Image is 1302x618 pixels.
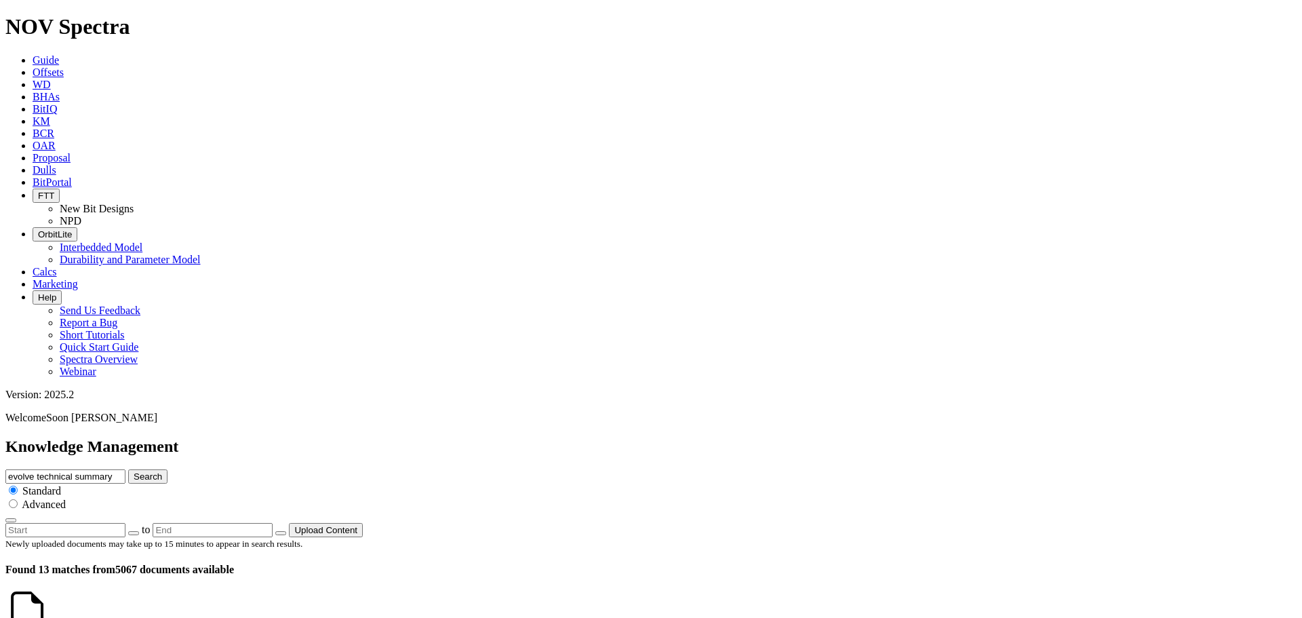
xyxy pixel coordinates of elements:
a: BitPortal [33,176,72,188]
a: Quick Start Guide [60,341,138,353]
a: Dulls [33,164,56,176]
a: Guide [33,54,59,66]
h4: 5067 documents available [5,564,1297,576]
input: End [153,523,273,537]
div: Version: 2025.2 [5,389,1297,401]
a: BCR [33,128,54,139]
a: Send Us Feedback [60,305,140,316]
h1: NOV Spectra [5,14,1297,39]
span: Found 13 matches from [5,564,115,575]
a: Webinar [60,366,96,377]
span: Soon [PERSON_NAME] [46,412,157,423]
a: Proposal [33,152,71,163]
a: New Bit Designs [60,203,134,214]
button: Search [128,469,167,484]
input: Start [5,523,125,537]
a: Marketing [33,278,78,290]
span: Standard [22,485,61,497]
button: Help [33,290,62,305]
span: Help [38,292,56,303]
a: OAR [33,140,56,151]
a: KM [33,115,50,127]
input: e.g. Smoothsteer Record [5,469,125,484]
a: Interbedded Model [60,242,142,253]
a: BitIQ [33,103,57,115]
a: Offsets [33,66,64,78]
a: Durability and Parameter Model [60,254,201,265]
a: Calcs [33,266,57,277]
span: OrbitLite [38,229,72,239]
a: Spectra Overview [60,353,138,365]
button: Upload Content [289,523,363,537]
h2: Knowledge Management [5,438,1297,456]
small: Newly uploaded documents may take up to 15 minutes to appear in search results. [5,539,302,549]
button: FTT [33,189,60,203]
a: Short Tutorials [60,329,125,341]
span: FTT [38,191,54,201]
a: WD [33,79,51,90]
button: OrbitLite [33,227,77,242]
p: Welcome [5,412,1297,424]
a: BHAs [33,91,60,102]
span: Advanced [22,499,66,510]
a: NPD [60,215,81,227]
a: Report a Bug [60,317,117,328]
span: to [142,524,150,535]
